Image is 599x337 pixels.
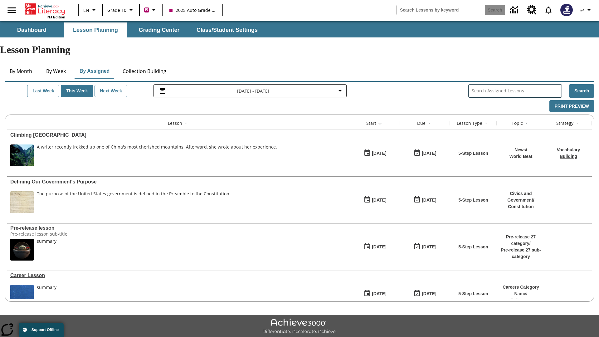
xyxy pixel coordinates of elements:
[37,144,277,150] div: A writer recently trekked up one of China's most cherished mountains. Afterward, she wrote about ...
[107,7,126,13] span: Grade 10
[37,285,56,290] div: summary
[412,194,438,206] button: 03/31/26: Last day the lesson can be accessed
[362,241,388,253] button: 01/22/25: First time the lesson was available
[422,196,436,204] div: [DATE]
[10,273,347,278] div: Career Lesson
[192,22,263,37] button: Class/Student Settings
[10,179,347,185] a: Defining Our Government's Purpose, Lessons
[397,5,483,15] input: search field
[422,243,436,251] div: [DATE]
[10,225,347,231] a: Pre-release lesson, Lessons
[412,241,438,253] button: 01/25/26: Last day the lesson can be accessed
[37,144,277,166] div: A writer recently trekked up one of China's most cherished mountains. Afterward, she wrote about ...
[10,132,347,138] a: Climbing Mount Tai, Lessons
[376,120,384,127] button: Sort
[61,85,93,97] button: This Week
[560,4,573,16] img: Avatar
[509,147,533,153] p: News /
[417,120,426,126] div: Due
[556,120,573,126] div: Strategy
[509,153,533,160] p: World Beat
[37,191,231,213] div: The purpose of the United States government is defined in the Preamble to the Constitution.
[573,120,581,127] button: Sort
[362,194,388,206] button: 07/01/25: First time the lesson was available
[472,86,562,95] input: Search Assigned Lessons
[372,290,386,298] div: [DATE]
[457,120,482,126] div: Lesson Type
[458,150,488,157] p: 5-Step Lesson
[95,85,127,97] button: Next Week
[80,4,100,16] button: Language: EN, Select a language
[10,273,347,278] a: Career Lesson, Lessons
[500,297,542,304] p: B Careers
[422,290,436,298] div: [DATE]
[549,100,594,112] button: Print Preview
[40,64,71,79] button: By Week
[10,231,104,237] div: Pre-release lesson sub-title
[142,4,160,16] button: Boost Class color is violet red. Change class color
[27,85,59,97] button: Last Week
[32,328,59,332] span: Support Offline
[372,149,386,157] div: [DATE]
[10,285,34,307] img: fish
[500,190,542,203] p: Civics and Government /
[458,244,488,250] p: 5-Step Lesson
[540,2,557,18] a: Notifications
[10,144,34,166] img: 6000 stone steps to climb Mount Tai in Chinese countryside
[366,120,376,126] div: Start
[426,120,433,127] button: Sort
[37,239,56,244] div: summary
[19,323,64,337] button: Support Offline
[237,88,269,94] span: [DATE] - [DATE]
[500,234,542,247] p: Pre-release 27 category /
[412,147,438,159] button: 06/30/26: Last day the lesson can be accessed
[482,120,490,127] button: Sort
[47,15,65,19] span: NJ Edition
[10,179,347,185] div: Defining Our Government's Purpose
[37,285,56,307] div: summary
[523,120,530,127] button: Sort
[506,2,524,19] a: Data Center
[500,203,542,210] p: Constitution
[64,22,127,37] button: Lesson Planning
[118,64,171,79] button: Collection Building
[372,243,386,251] div: [DATE]
[569,84,594,98] button: Search
[512,120,523,126] div: Topic
[580,7,584,13] span: @
[500,247,542,260] p: Pre-release 27 sub-category
[145,6,148,14] span: B
[37,191,231,197] div: The purpose of the United States government is defined in the Preamble to the Constitution.
[128,22,190,37] button: Grading Center
[168,120,182,126] div: Lesson
[577,4,597,16] button: Profile/Settings
[37,239,56,261] div: summary
[262,319,337,335] img: Achieve3000 Differentiate Accelerate Achieve
[10,191,34,213] img: This historic document written in calligraphic script on aged parchment, is the Preamble of the C...
[412,288,438,300] button: 01/17/26: Last day the lesson can be accessed
[372,196,386,204] div: [DATE]
[422,149,436,157] div: [DATE]
[5,64,37,79] button: By Month
[10,225,347,231] div: Pre-release lesson
[10,132,347,138] div: Climbing Mount Tai
[25,3,65,15] a: Home
[156,87,344,95] button: Select the date range menu item
[25,2,65,19] div: Home
[458,291,488,297] p: 5-Step Lesson
[500,284,542,297] p: Careers Category Name /
[169,7,216,13] span: 2025 Auto Grade 10
[105,4,137,16] button: Grade: Grade 10, Select a grade
[362,288,388,300] button: 01/13/25: First time the lesson was available
[10,239,34,261] img: hero alt text
[524,2,540,18] a: Resource Center, Will open in new tab
[458,197,488,203] p: 5-Step Lesson
[1,22,63,37] button: Dashboard
[362,147,388,159] button: 07/22/25: First time the lesson was available
[182,120,190,127] button: Sort
[83,7,89,13] span: EN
